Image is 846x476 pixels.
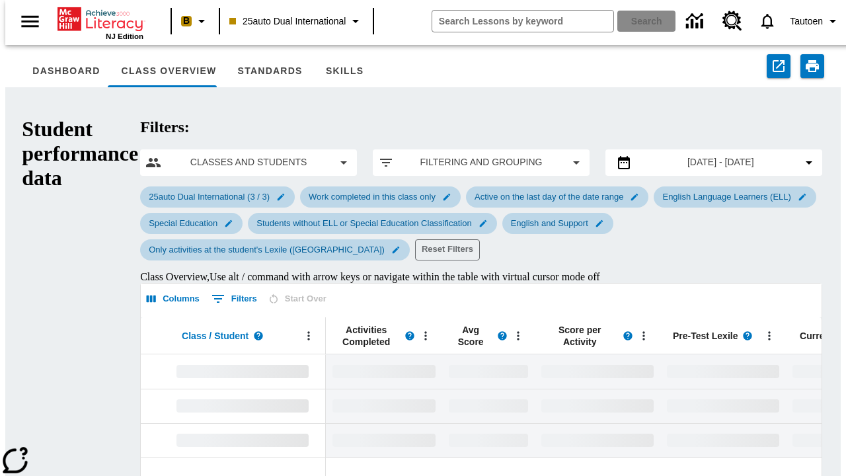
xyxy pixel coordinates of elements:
[111,56,227,87] button: Class Overview
[618,326,638,346] button: Read more about Score per Activity
[106,32,143,40] span: NJ Edition
[143,289,203,309] button: Select columns
[249,326,268,346] button: Read more about Class / Student
[541,324,618,348] span: Score per Activity
[22,56,110,87] button: Dashboard
[378,155,584,171] button: Apply filters menu item
[432,11,613,32] input: search field
[208,288,260,309] button: Show filters
[502,213,613,234] div: Edit English and Support filter selected submenu item
[248,213,496,234] div: Edit Students without ELL or Special Education Classification filter selected submenu item
[404,155,558,169] span: Filtering and Grouping
[11,2,50,41] button: Open side menu
[687,155,754,169] span: [DATE] - [DATE]
[416,326,436,346] button: Open Menu
[466,186,648,208] div: Edit Active on the last day of the date range filter selected submenu item
[229,15,346,28] span: 25auto Dual International
[442,389,535,423] div: No Data,
[634,326,654,346] button: Open Menu
[326,423,442,457] div: No Data,
[767,54,790,78] button: Export to CSV
[140,118,822,136] h2: Filters:
[738,326,757,346] button: Read more about Pre-Test Lexile
[182,330,249,342] span: Class / Student
[183,13,190,29] span: B
[449,324,492,348] span: Avg Score
[313,56,377,87] button: Skills
[759,326,779,346] button: Open Menu
[611,155,817,171] button: Select the date range menu item
[249,218,479,228] span: Students without ELL or Special Education Classification
[172,155,325,169] span: Classes and Students
[141,192,278,202] span: 25auto Dual International (3 / 3)
[678,3,714,40] a: Data Center
[227,56,313,87] button: Standards
[508,326,528,346] button: Open Menu
[442,423,535,457] div: No Data,
[467,192,631,202] span: Active on the last day of the date range
[503,218,596,228] span: English and Support
[400,326,420,346] button: Read more about Activities Completed
[326,389,442,423] div: No Data,
[801,155,817,171] svg: Collapse Date Range Filter
[654,186,816,208] div: Edit English Language Learners (ELL) filter selected submenu item
[140,271,822,283] div: Class Overview , Use alt / command with arrow keys or navigate within the table with virtual curs...
[141,218,225,228] span: Special Education
[224,9,369,33] button: Class: 25auto Dual International, Select your class
[300,186,461,208] div: Edit Work completed in this class only filter selected submenu item
[654,192,798,202] span: English Language Learners (ELL)
[176,9,215,33] button: Boost Class color is peach. Change class color
[492,326,512,346] button: Read more about the Average score
[145,155,352,171] button: Select classes and students menu item
[785,9,846,33] button: Profile/Settings
[750,4,785,38] a: Notifications
[140,239,410,260] div: Edit Only activities at the student's Lexile (Reading) filter selected submenu item
[442,354,535,389] div: No Data,
[301,192,443,202] span: Work completed in this class only
[673,330,738,342] span: Pre-Test Lexile
[140,186,295,208] div: Edit 25auto Dual International (3 / 3) filter selected submenu item
[800,54,824,78] button: Print
[326,354,442,389] div: No Data,
[141,245,393,255] span: Only activities at the student's Lexile ([GEOGRAPHIC_DATA])
[140,213,243,234] div: Edit Special Education filter selected submenu item
[714,3,750,39] a: Resource Center, Will open in new tab
[58,5,143,40] div: Home
[332,324,400,348] span: Activities Completed
[299,326,319,346] button: Open Menu
[790,15,823,28] span: Tautoen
